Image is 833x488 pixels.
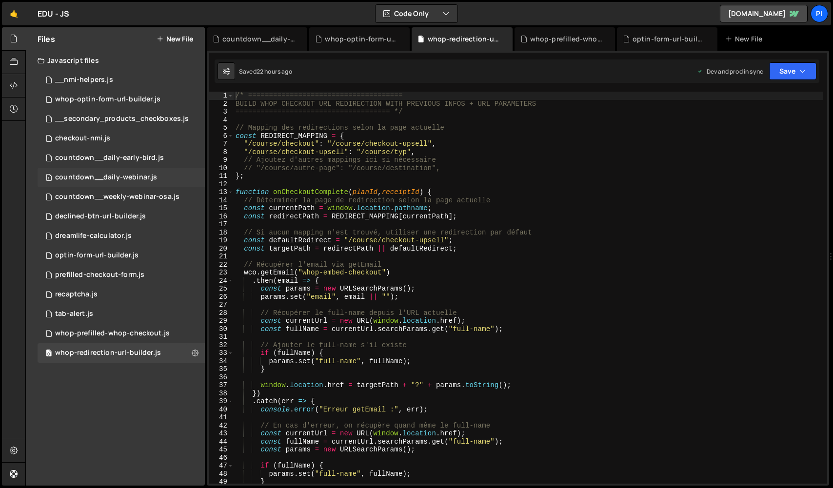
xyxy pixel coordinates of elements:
div: 21 [209,253,234,261]
div: countdown__daily-early-bird.js [55,154,164,162]
a: 🤙 [2,2,26,25]
div: optin-form-url-builder.js [633,34,706,44]
div: 22 [209,261,234,269]
div: 23 [209,269,234,277]
div: 12844/31643.js [38,187,205,207]
div: 20 [209,245,234,253]
div: 12844/31459.js [38,129,205,148]
div: 12844/31892.js [38,265,205,285]
div: 40 [209,406,234,414]
div: 17 [209,220,234,229]
div: 12844/35707.js [38,148,205,168]
div: 33 [209,349,234,357]
div: 32 [209,341,234,350]
span: 1 [46,175,52,182]
div: 38 [209,390,234,398]
div: Javascript files [26,51,205,70]
div: 4 [209,116,234,124]
div: Dev and prod in sync [697,67,763,76]
div: tab-alert.js [55,310,93,318]
div: 12844/34738.js [38,285,205,304]
div: 28 [209,309,234,317]
div: 11 [209,172,234,180]
div: 37 [209,381,234,390]
div: New File [725,34,766,44]
div: 12844/31893.js [38,246,205,265]
div: 26 [209,293,234,301]
div: whop-redirection-url-builder.js [428,34,501,44]
button: New File [157,35,193,43]
div: 34 [209,357,234,366]
div: 13 [209,188,234,196]
div: 2 [209,100,234,108]
div: 15 [209,204,234,213]
div: prefilled-checkout-form.js [55,271,144,279]
div: countdown__daily-webinar.js [222,34,296,44]
div: __secondary_products_checkboxes.js [55,115,189,123]
div: 6 [209,132,234,140]
div: 45 [209,446,234,454]
div: 14 [209,196,234,205]
div: 19 [209,236,234,245]
div: 12844/34969.js [38,226,205,246]
div: 35 [209,365,234,373]
div: 41 [209,413,234,422]
div: whop-redirection-url-builder.js [55,349,161,357]
div: 5 [209,124,234,132]
div: 12844/47138.js [38,324,205,343]
div: 18 [209,229,234,237]
h2: Files [38,34,55,44]
div: 3 [209,108,234,116]
div: 39 [209,397,234,406]
div: 49 [209,478,234,486]
div: 27 [209,301,234,309]
div: recaptcha.js [55,290,98,299]
div: 1 [209,92,234,100]
div: 43 [209,429,234,438]
div: 12844/31703.js [38,109,208,129]
div: 12844/31702.js [38,70,205,90]
div: 7 [209,140,234,148]
div: 48 [209,470,234,478]
div: 12844/47193.js [38,90,205,109]
div: optin-form-url-builder.js [55,251,139,260]
div: 8 [209,148,234,156]
div: 24 [209,277,234,285]
div: declined-btn-url-builder.js [55,212,146,221]
div: 36 [209,373,234,382]
div: EDU - JS [38,8,69,20]
div: 25 [209,285,234,293]
button: Code Only [376,5,457,22]
div: countdown__daily-webinar.js [55,173,157,182]
div: 10 [209,164,234,173]
div: 31 [209,333,234,341]
div: 16 [209,213,234,221]
div: 12 [209,180,234,189]
div: countdown__weekly-webinar-osa.js [55,193,179,201]
div: 12844/36864.js [38,168,205,187]
div: 46 [209,454,234,462]
button: Save [769,62,816,80]
div: whop-optin-form-url-builder.js [55,95,160,104]
div: 9 [209,156,234,164]
div: 22 hours ago [257,67,292,76]
div: 12844/35655.js [38,304,205,324]
div: checkout-nmi.js [55,134,110,143]
div: 44 [209,438,234,446]
div: 30 [209,325,234,333]
div: __nmi-helpers.js [55,76,113,84]
span: 0 [46,350,52,358]
div: 12844/31896.js [38,207,205,226]
div: whop-optin-form-url-builder.js [325,34,398,44]
a: Pi [811,5,828,22]
div: whop-prefilled-whop-checkout.js [55,329,170,338]
div: 42 [209,422,234,430]
div: Saved [239,67,292,76]
div: 29 [209,317,234,325]
div: 47 [209,462,234,470]
div: whop-prefilled-whop-checkout.js [530,34,603,44]
div: dreamlife-calculator.js [55,232,132,240]
a: [DOMAIN_NAME] [720,5,808,22]
div: 12844/47132.js [38,343,205,363]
